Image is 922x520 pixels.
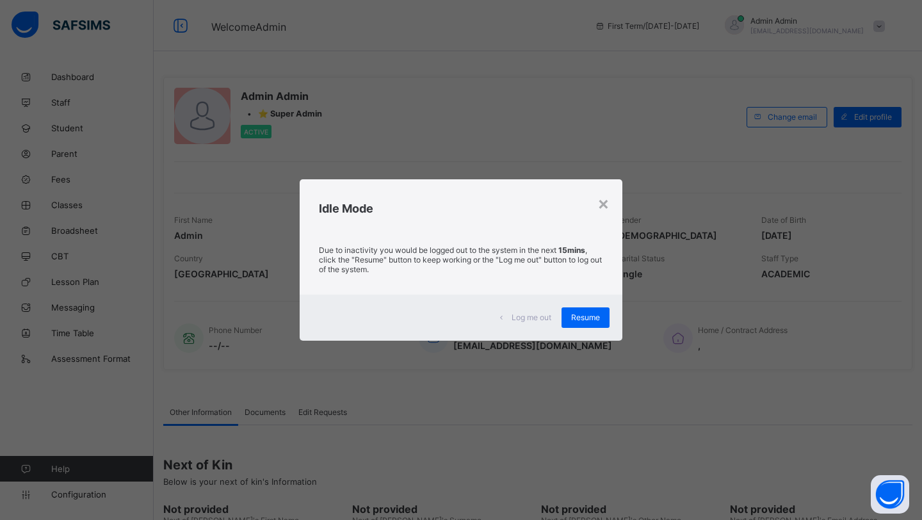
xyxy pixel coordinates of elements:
[558,245,585,255] strong: 15mins
[512,313,551,322] span: Log me out
[571,313,600,322] span: Resume
[871,475,909,514] button: Open asap
[319,202,603,215] h2: Idle Mode
[319,245,603,274] p: Due to inactivity you would be logged out to the system in the next , click the "Resume" button t...
[597,192,610,214] div: ×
